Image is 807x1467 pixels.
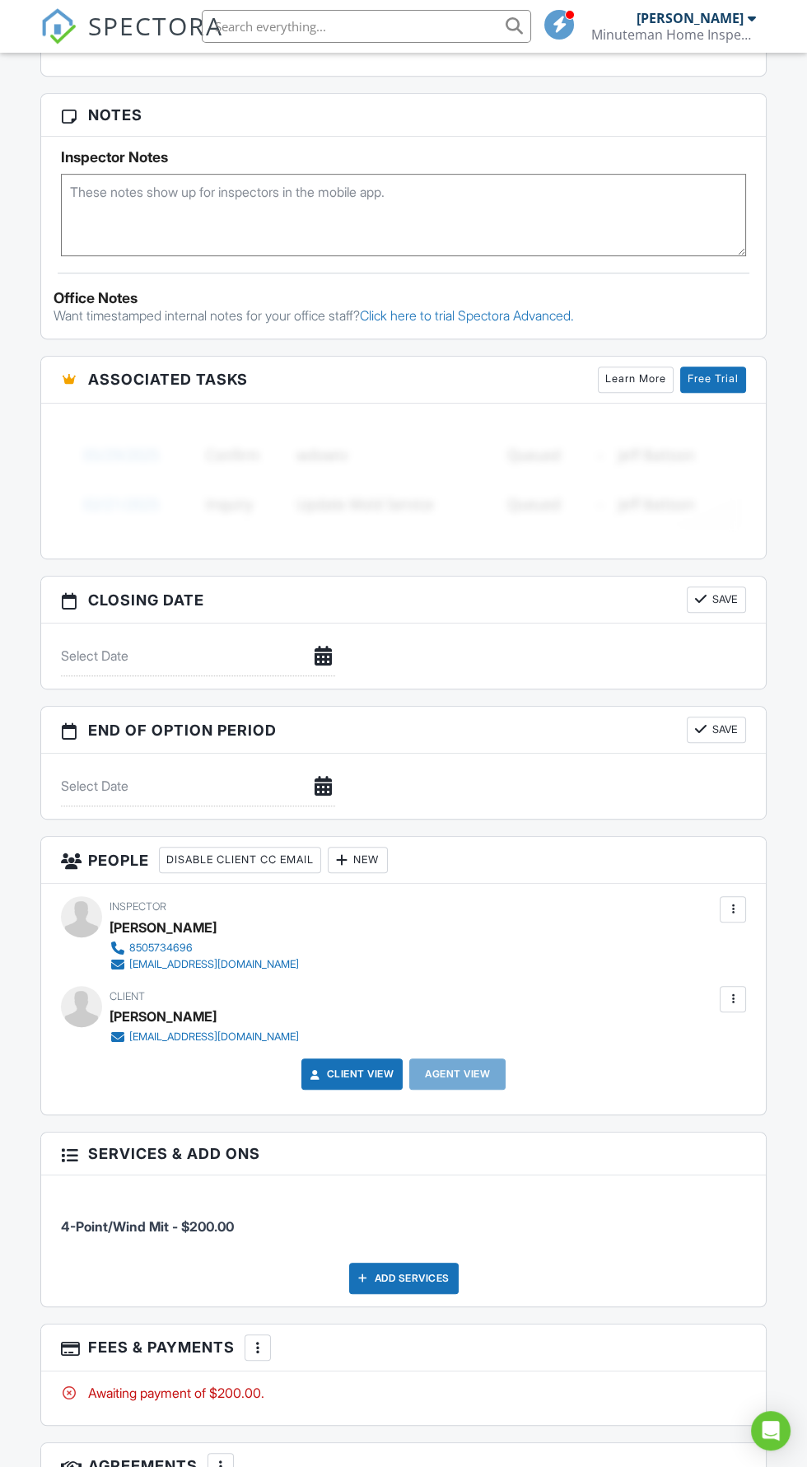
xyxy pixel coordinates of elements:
h3: Services & Add ons [41,1133,766,1175]
input: Search everything... [202,10,531,43]
img: The Best Home Inspection Software - Spectora [40,8,77,44]
h3: People [41,837,766,884]
a: Learn More [598,367,674,393]
a: [EMAIL_ADDRESS][DOMAIN_NAME] [110,956,299,973]
div: Add Services [349,1263,459,1294]
span: Associated Tasks [88,368,248,390]
div: 8505734696 [129,941,193,955]
a: SPECTORA [40,22,223,57]
button: Save [687,586,746,613]
a: Free Trial [680,367,746,393]
h3: Fees & Payments [41,1325,766,1371]
p: Want timestamped internal notes for your office staff? [54,306,753,325]
div: Disable Client CC Email [159,847,321,873]
span: 4-Point/Wind Mit - $200.00 [61,1218,234,1235]
span: Inspector [110,900,166,913]
div: [PERSON_NAME] [110,915,217,940]
div: [EMAIL_ADDRESS][DOMAIN_NAME] [129,1030,299,1044]
div: Office Notes [54,290,753,306]
div: New [328,847,388,873]
span: SPECTORA [88,8,223,43]
div: Awaiting payment of $200.00. [61,1384,746,1402]
span: Closing date [88,589,204,611]
div: [PERSON_NAME] [110,1004,217,1029]
input: Select Date [61,636,335,676]
a: Client View [307,1066,394,1082]
div: [EMAIL_ADDRESS][DOMAIN_NAME] [129,958,299,971]
button: Save [687,717,746,743]
img: blurred-tasks-251b60f19c3f713f9215ee2a18cbf2105fc2d72fcd585247cf5e9ec0c957c1dd.png [61,416,746,543]
a: Click here to trial Spectora Advanced. [360,307,574,324]
a: [EMAIL_ADDRESS][DOMAIN_NAME] [110,1029,299,1045]
div: Open Intercom Messenger [751,1411,791,1451]
h5: Inspector Notes [61,149,746,166]
span: Client [110,990,145,1002]
input: Select Date [61,766,335,806]
li: Service: 4-Point/Wind Mit [61,1188,746,1249]
span: End of Option Period [88,719,277,741]
div: Minuteman Home Inspections [591,26,756,43]
h3: Notes [41,94,766,137]
div: [PERSON_NAME] [637,10,744,26]
a: 8505734696 [110,940,299,956]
